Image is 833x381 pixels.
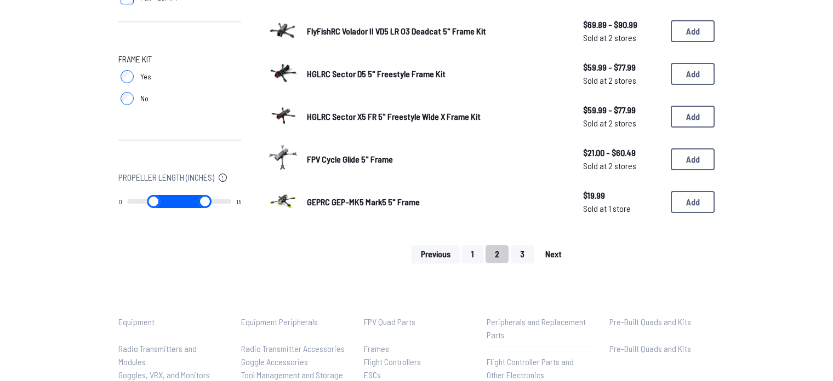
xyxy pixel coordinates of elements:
[583,146,662,159] span: $21.00 - $60.49
[364,356,421,367] span: Flight Controllers
[307,110,566,123] a: HGLRC Sector X5 FR 5" Freestyle Wide X Frame Kit
[364,355,469,368] a: Flight Controllers
[462,245,483,263] button: 1
[511,245,534,263] button: 3
[241,315,346,328] p: Equipment Peripherals
[671,191,715,213] button: Add
[118,343,197,367] span: Radio Transmitters and Modules
[267,185,298,216] img: image
[307,154,393,164] span: FPV Cycle Glide 5" Frame
[307,111,481,122] span: HGLRC Sector X5 FR 5" Freestyle Wide X Frame Kit
[583,103,662,117] span: $59.99 - $77.99
[140,71,151,82] span: Yes
[364,315,469,328] p: FPV Quad Parts
[609,342,715,355] a: Pre-Built Quads and Kits
[412,245,460,263] button: Previous
[583,74,662,87] span: Sold at 2 stores
[583,18,662,31] span: $69.89 - $90.99
[140,93,149,104] span: No
[307,26,486,36] span: FlyFishRC Volador II VD5 LR O3 Deadcat 5" Frame Kit
[118,171,214,184] span: Propeller Length (Inches)
[241,342,346,355] a: Radio Transmitter Accessories
[583,189,662,202] span: $19.99
[241,356,308,367] span: Goggle Accessories
[118,197,122,206] output: 0
[545,250,562,258] span: Next
[307,195,566,209] a: GEPRC GEP-MK5 Mark5 5" Frame
[121,70,134,83] input: Yes
[241,355,346,368] a: Goggle Accessories
[118,53,152,66] span: Frame Kit
[583,159,662,172] span: Sold at 2 stores
[267,57,298,88] img: image
[364,343,389,354] span: Frames
[421,250,450,258] span: Previous
[118,315,224,328] p: Equipment
[583,61,662,74] span: $59.99 - $77.99
[307,153,566,166] a: FPV Cycle Glide 5" Frame
[536,245,571,263] button: Next
[583,31,662,44] span: Sold at 2 stores
[583,202,662,215] span: Sold at 1 store
[609,315,715,328] p: Pre-Built Quads and Kits
[118,370,210,380] span: Goggles, VRX, and Monitors
[267,14,298,45] img: image
[307,67,566,80] a: HGLRC Sector D5 5" Freestyle Frame Kit
[267,142,298,173] img: image
[267,100,298,134] a: image
[609,343,691,354] span: Pre-Built Quads and Kits
[267,142,298,176] a: image
[583,117,662,130] span: Sold at 2 stores
[487,315,592,342] p: Peripherals and Replacement Parts
[267,185,298,219] a: image
[487,356,574,380] span: Flight Controller Parts and Other Electronics
[486,245,509,263] button: 2
[671,148,715,170] button: Add
[241,343,345,354] span: Radio Transmitter Accessories
[671,20,715,42] button: Add
[267,100,298,130] img: image
[118,342,224,368] a: Radio Transmitters and Modules
[307,197,420,207] span: GEPRC GEP-MK5 Mark5 5" Frame
[241,370,343,380] span: Tool Management and Storage
[671,106,715,128] button: Add
[307,68,446,79] span: HGLRC Sector D5 5" Freestyle Frame Kit
[121,92,134,105] input: No
[364,370,381,380] span: ESCs
[364,342,469,355] a: Frames
[267,57,298,91] a: image
[267,14,298,48] a: image
[307,25,566,38] a: FlyFishRC Volador II VD5 LR O3 Deadcat 5" Frame Kit
[236,197,241,206] output: 15
[671,63,715,85] button: Add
